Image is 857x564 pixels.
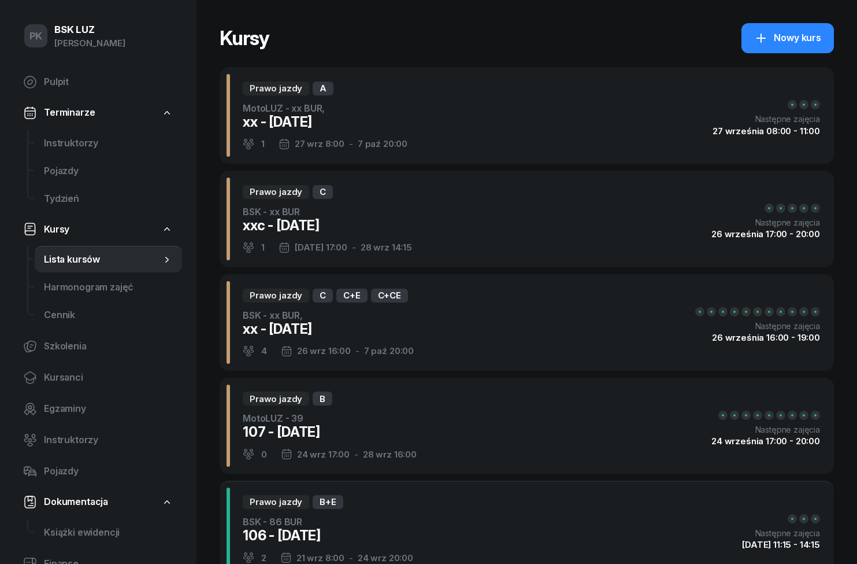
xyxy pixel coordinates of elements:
a: Kursanci [14,364,182,392]
div: 7 paź 20:00 [358,139,407,148]
div: Następne zajęcia [711,425,820,434]
span: Szkolenia [44,339,173,354]
div: Następne zajęcia [713,114,820,124]
a: Nowy kurs [741,23,834,53]
div: 28 wrz 14:15 [361,243,412,252]
div: 0 [261,450,267,459]
div: - [281,345,414,357]
div: BSK - xx BUR, [243,308,414,322]
div: 27 wrz 8:00 [295,139,344,148]
div: 106 - [DATE] [243,526,413,545]
div: 1 [261,139,265,148]
div: 24 wrz 17:00 [297,450,350,459]
div: B+E [313,495,343,509]
span: Kursanci [44,370,173,385]
a: Instruktorzy [14,426,182,454]
div: MotoLUZ - 39 [243,411,417,425]
div: Następne zajęcia [711,218,820,227]
span: Egzaminy [44,401,173,416]
div: - [280,552,413,563]
div: C+E [336,289,368,303]
span: Tydzień [44,191,173,207]
div: BSK LUZ [54,25,125,35]
div: Prawo jazdy [243,495,309,509]
span: Instruktorzy [44,136,173,151]
div: xxc - [DATE] [243,216,412,235]
div: Prawo jazdy [243,185,309,199]
span: Książki ewidencji [44,525,173,540]
span: Kursy [44,222,69,237]
a: Prawo jazdyCBSK - xx BURxxc - [DATE]1[DATE] 17:00-28 wrz 14:15Następne zajęcia26 września 17:00 -... [220,171,834,267]
div: 24 września 17:00 - 20:00 [711,437,820,445]
div: MotoLUZ - xx BUR, [243,101,407,115]
a: Prawo jazdyCC+EC+CEBSK - xx BUR,xx - [DATE]426 wrz 16:00-7 paź 20:00Następne zajęcia26 września 1... [220,274,834,371]
span: Lista kursów [44,252,161,267]
h1: Kursy [220,28,320,49]
div: Prawo jazdy [243,82,309,95]
div: C [313,185,333,199]
div: 26 września 17:00 - 20:00 [711,230,820,238]
div: [DATE] 11:15 - 14:15 [742,540,820,549]
span: Dokumentacja [44,495,108,510]
span: Pojazdy [44,164,173,179]
a: Cennik [35,301,182,329]
div: - [281,448,417,460]
div: Następne zajęcia [742,528,820,538]
div: xx - [DATE] [243,113,407,131]
div: 21 wrz 8:00 [296,554,344,562]
span: Harmonogram zajęć [44,280,173,295]
a: Prawo jazdyAMotoLUZ - xx BUR,xx - [DATE]127 wrz 8:00-7 paź 20:00Następne zajęcia27 września 08:00... [220,67,834,164]
div: 24 wrz 20:00 [358,554,413,562]
div: - [279,138,407,150]
div: 7 paź 20:00 [364,346,414,355]
a: Szkolenia [14,333,182,360]
div: 27 września 08:00 - 11:00 [713,127,820,135]
div: BSK - xx BUR [243,205,412,219]
a: Lista kursów [35,246,182,274]
div: [PERSON_NAME] [54,36,125,51]
div: 1 [261,243,265,252]
span: Instruktorzy [44,433,173,448]
a: Pojazdy [14,458,182,485]
div: C+CE [371,289,408,303]
div: B [313,392,332,406]
a: Prawo jazdyBMotoLUZ - 39107 - [DATE]024 wrz 17:00-28 wrz 16:00Następne zajęcia24 września 17:00 -... [220,378,834,474]
div: BSK - 86 BUR [243,515,413,529]
a: Harmonogram zajęć [35,274,182,301]
span: Pulpit [44,75,173,90]
div: 107 - [DATE] [243,423,417,441]
div: Następne zajęcia [695,321,820,331]
div: - [279,242,412,253]
div: Nowy kurs [754,31,821,46]
span: Cennik [44,308,173,323]
a: Pojazdy [35,157,182,185]
a: Dokumentacja [14,489,182,515]
div: Prawo jazdy [243,392,309,406]
div: 28 wrz 16:00 [363,450,417,459]
a: Książki ewidencji [35,519,182,547]
div: 4 [261,346,267,355]
div: C [313,289,333,303]
div: A [313,82,333,95]
div: 2 [261,554,266,562]
a: Terminarze [14,99,182,126]
div: Prawo jazdy [243,289,309,303]
span: Terminarze [44,105,95,120]
div: [DATE] 17:00 [295,243,347,252]
div: xx - [DATE] [243,320,414,338]
div: 26 września 16:00 - 19:00 [712,333,820,342]
div: 26 wrz 16:00 [297,346,351,355]
a: Kursy [14,216,182,243]
span: PK [29,31,43,41]
a: Instruktorzy [35,130,182,157]
a: Tydzień [35,185,182,213]
a: Egzaminy [14,395,182,423]
span: Pojazdy [44,464,173,479]
a: Pulpit [14,68,182,96]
